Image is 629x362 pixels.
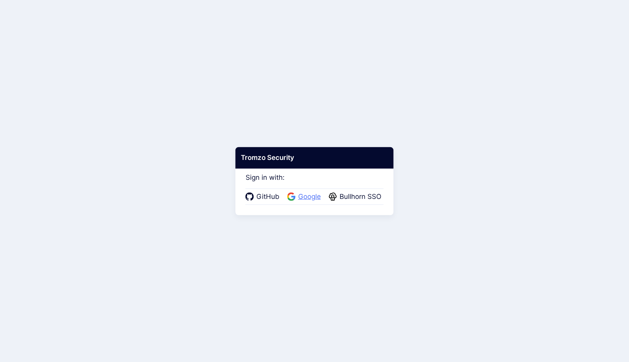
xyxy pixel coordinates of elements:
a: GitHub [246,192,282,202]
span: GitHub [254,192,282,202]
span: Bullhorn SSO [337,192,384,202]
div: Tromzo Security [235,147,393,169]
a: Google [287,192,323,202]
span: Google [296,192,323,202]
div: Sign in with: [246,163,384,205]
a: Bullhorn SSO [329,192,384,202]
